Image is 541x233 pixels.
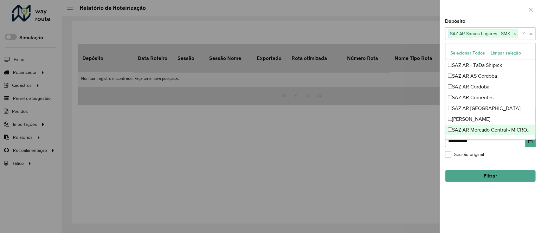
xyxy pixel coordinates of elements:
[448,30,512,37] span: SAZ AR Santos Lugares - SMK
[445,71,535,81] div: SAZ AR AS Cordoba
[445,43,536,140] ng-dropdown-panel: Options list
[525,134,536,147] button: Choose Date
[445,135,535,146] div: SAZ AR Mercado Central - SMK
[445,125,535,135] div: SAZ AR Mercado Central - MICROCENTRO
[445,60,535,71] div: SAZ AR - TaDa Shipick
[445,81,535,92] div: SAZ AR Cordoba
[488,48,524,58] button: Limpar seleção
[445,17,465,25] label: Depósito
[445,103,535,114] div: SAZ AR [GEOGRAPHIC_DATA]
[448,48,488,58] button: Selecionar Todos
[445,151,484,158] label: Sessão original
[445,114,535,125] div: [PERSON_NAME]
[445,170,536,182] button: Filtrar
[512,30,518,38] span: ×
[522,30,528,37] span: Clear all
[445,92,535,103] div: SAZ AR Corrientes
